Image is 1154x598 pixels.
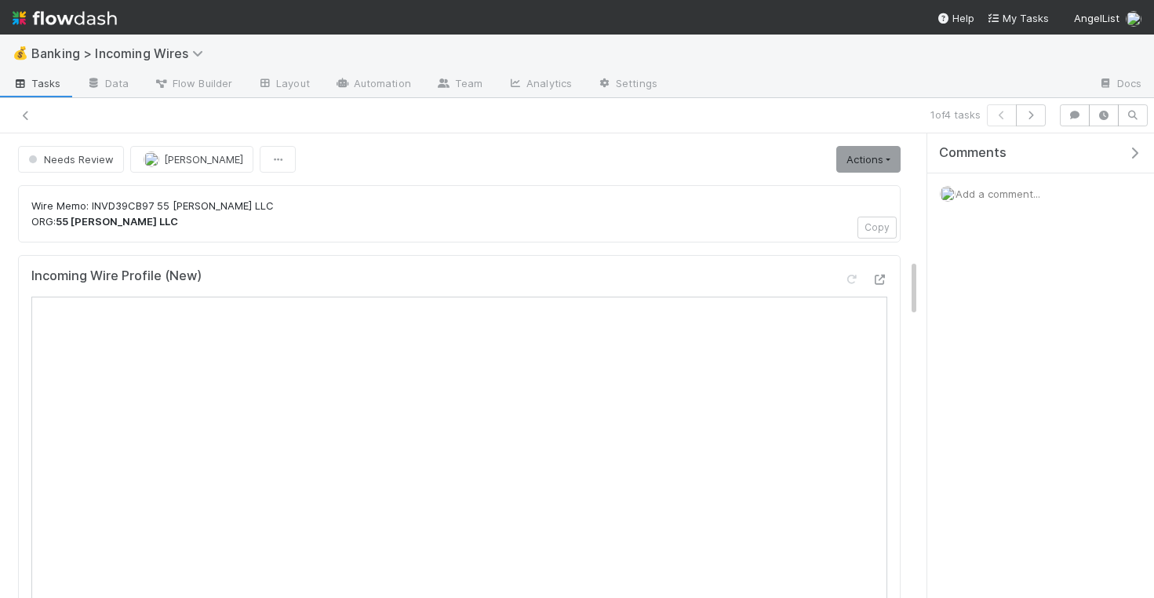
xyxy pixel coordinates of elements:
a: Docs [1086,72,1154,97]
span: My Tasks [987,12,1049,24]
a: Layout [245,72,322,97]
span: Needs Review [25,153,114,166]
a: Settings [584,72,670,97]
a: My Tasks [987,10,1049,26]
p: Wire Memo: INVD39CB97 55 [PERSON_NAME] LLC ORG: [31,199,887,229]
span: AngelList [1074,12,1119,24]
a: Automation [322,72,424,97]
span: 1 of 4 tasks [930,107,981,122]
span: Banking > Incoming Wires [31,46,211,61]
img: avatar_eacbd5bb-7590-4455-a9e9-12dcb5674423.png [1126,11,1141,27]
span: [PERSON_NAME] [164,153,243,166]
span: Comments [939,145,1007,161]
span: Tasks [13,75,61,91]
h5: Incoming Wire Profile (New) [31,268,202,284]
img: avatar_eacbd5bb-7590-4455-a9e9-12dcb5674423.png [940,186,956,202]
a: Team [424,72,495,97]
a: Data [74,72,141,97]
span: 💰 [13,46,28,60]
img: logo-inverted-e16ddd16eac7371096b0.svg [13,5,117,31]
button: Copy [857,217,897,239]
strong: 55 [PERSON_NAME] LLC [56,215,178,228]
button: [PERSON_NAME] [130,146,253,173]
a: Analytics [495,72,584,97]
div: Help [937,10,974,26]
span: Add a comment... [956,188,1040,200]
a: Flow Builder [141,72,245,97]
img: avatar_eacbd5bb-7590-4455-a9e9-12dcb5674423.png [144,151,159,167]
button: Needs Review [18,146,124,173]
a: Actions [836,146,901,173]
span: Flow Builder [154,75,232,91]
